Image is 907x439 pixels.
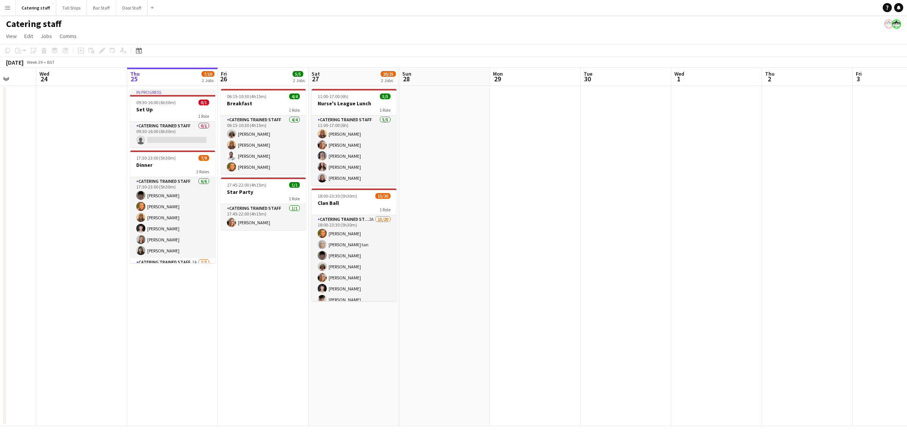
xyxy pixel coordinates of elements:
[116,0,148,15] button: Door Staff
[56,0,87,15] button: Tall Ships
[25,59,44,65] span: Week 39
[16,0,56,15] button: Catering staff
[41,33,52,40] span: Jobs
[87,0,116,15] button: Bar Staff
[892,19,901,29] app-user-avatar: Beach Ballroom
[6,59,24,66] div: [DATE]
[24,33,33,40] span: Edit
[6,18,61,30] h1: Catering staff
[47,59,55,65] div: BST
[6,33,17,40] span: View
[3,31,20,41] a: View
[884,19,893,29] app-user-avatar: Beach Ballroom
[60,33,77,40] span: Comms
[38,31,55,41] a: Jobs
[21,31,36,41] a: Edit
[57,31,80,41] a: Comms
